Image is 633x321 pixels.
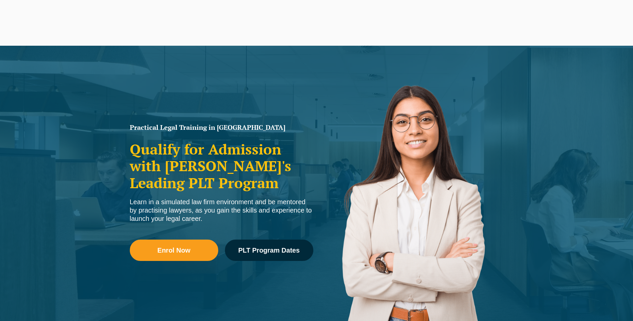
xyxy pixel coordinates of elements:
[225,240,313,261] a: PLT Program Dates
[130,141,313,191] h2: Qualify for Admission with [PERSON_NAME]'s Leading PLT Program
[238,247,300,254] span: PLT Program Dates
[130,198,313,223] div: Learn in a simulated law firm environment and be mentored by practising lawyers, as you gain the ...
[130,124,313,131] h1: Practical Legal Training in [GEOGRAPHIC_DATA]
[130,240,218,261] a: Enrol Now
[157,247,191,254] span: Enrol Now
